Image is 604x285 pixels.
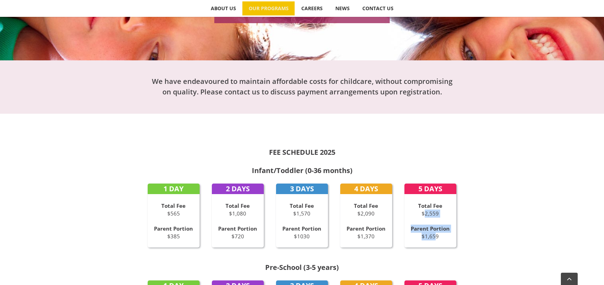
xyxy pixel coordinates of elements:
[362,6,394,11] span: CONTACT US
[276,202,328,218] p: $1,570
[226,202,250,209] strong: Total Fee
[212,202,264,218] p: $1,080
[242,1,295,15] a: OUR PROGRAMS
[148,202,200,218] p: $565
[269,147,335,157] strong: FEE SCHEDULE 2025
[290,202,314,209] strong: Total Fee
[418,184,442,193] strong: 5 DAYS
[295,1,329,15] a: CAREERS
[265,263,339,272] strong: Pre-School (3-5 years)
[276,225,328,240] p: $1030
[356,1,400,15] a: CONTACT US
[329,1,356,15] a: NEWS
[163,184,183,193] strong: 1 DAY
[354,202,378,209] strong: Total Fee
[226,184,250,193] strong: 2 DAYS
[404,225,456,240] p: $1,659
[154,225,193,232] strong: Parent Portion
[354,184,378,193] strong: 4 DAYS
[340,202,392,218] p: $2,090
[301,6,323,11] span: CAREERS
[252,166,353,175] strong: Infant/Toddler (0-36 months)
[290,184,314,193] strong: 3 DAYS
[204,1,242,15] a: ABOUT US
[411,225,450,232] strong: Parent Portion
[347,225,385,232] strong: Parent Portion
[211,6,236,11] span: ABOUT US
[340,225,392,240] p: $1,370
[148,225,200,240] p: $385
[404,202,456,218] p: $2,559
[148,76,456,97] h2: We have endeavoured to maintain affordable costs for childcare, without compromising on quality. ...
[212,225,264,240] p: $720
[218,225,257,232] strong: Parent Portion
[335,6,350,11] span: NEWS
[418,202,442,209] strong: Total Fee
[161,202,186,209] strong: Total Fee
[282,225,321,232] strong: Parent Portion
[249,6,289,11] span: OUR PROGRAMS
